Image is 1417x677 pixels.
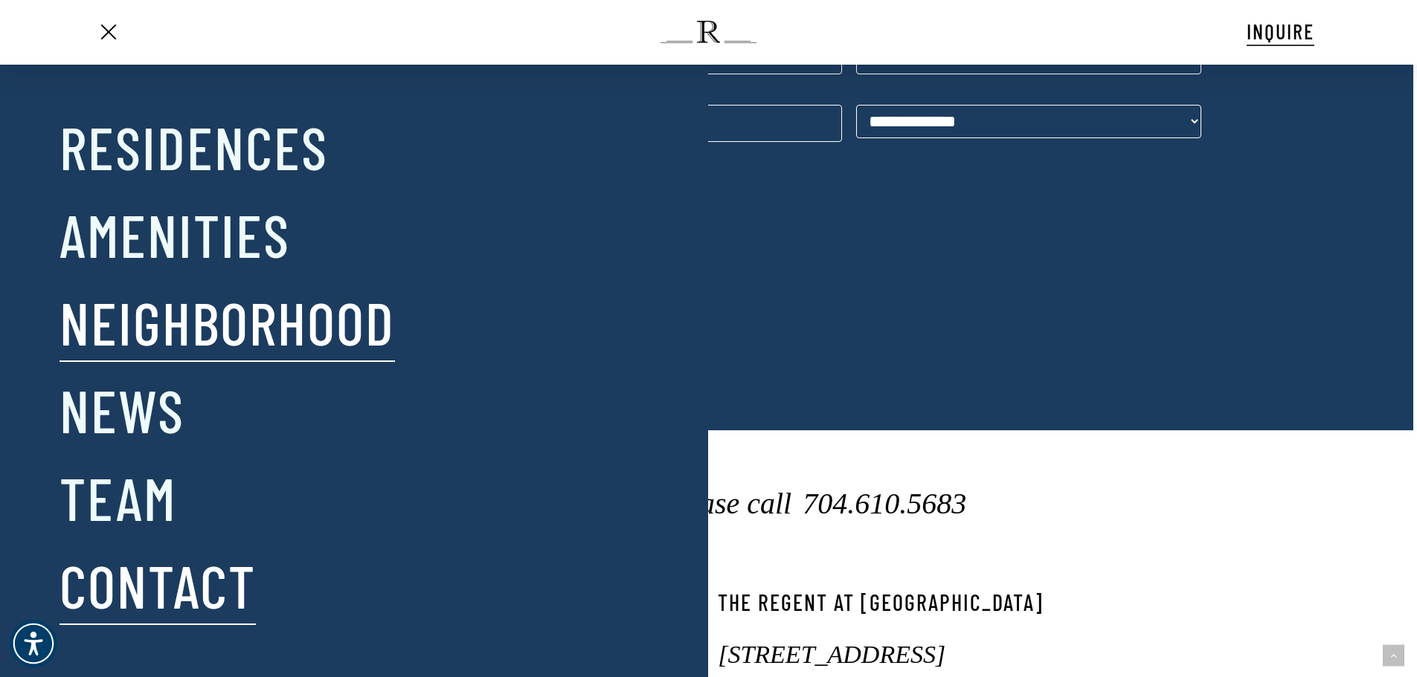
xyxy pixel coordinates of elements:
[60,283,395,360] a: Neighborhood
[60,371,184,448] a: News
[60,195,290,273] a: Amenities
[60,459,176,536] a: Team
[661,21,756,43] img: The Regent
[10,620,57,667] div: Accessibility Menu
[60,108,328,185] a: Residences
[1247,19,1314,44] span: INQUIRE
[60,546,256,623] a: Contact
[1247,17,1314,46] a: INQUIRE
[95,25,121,40] a: Navigation Menu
